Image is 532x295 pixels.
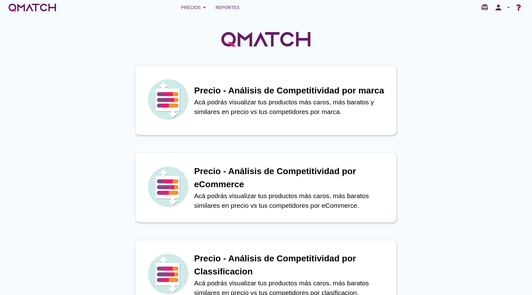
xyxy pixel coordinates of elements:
div: Precios [181,4,208,11]
a: Reportes [213,1,242,14]
p: Acá podrás visualizar tus productos más caros, más baratos similares en precio vs tus competidore... [194,191,390,211]
h1: Precio - Análisis de Competitividad por eCommerce [194,165,390,191]
h1: Precio - Análisis de Competitividad por marca [194,84,390,97]
i: redeem [481,3,491,11]
img: icon [146,165,190,208]
i: arrow_drop_down [505,4,512,11]
p: Acá podrás visualizar tus productos más caros, más baratos y similares en precio vs tus competido... [194,97,390,117]
a: iconPrecio - Análisis de Competitividad por eCommerceAcá podrás visualizar tus productos más caro... [127,153,405,222]
i: person [492,3,505,12]
img: icon [146,78,190,121]
button: Precios [176,1,213,14]
h1: Precio - Análisis de Competitividad por Classificacion [194,252,390,278]
span: Reportes [216,4,240,11]
a: white-qmatch-logo [7,1,57,14]
i: arrow_drop_down [201,4,208,11]
img: QMatchLogo [219,24,313,55]
a: iconPrecio - Análisis de Competitividad por marcaAcá podrás visualizar tus productos más caros, m... [127,65,405,135]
